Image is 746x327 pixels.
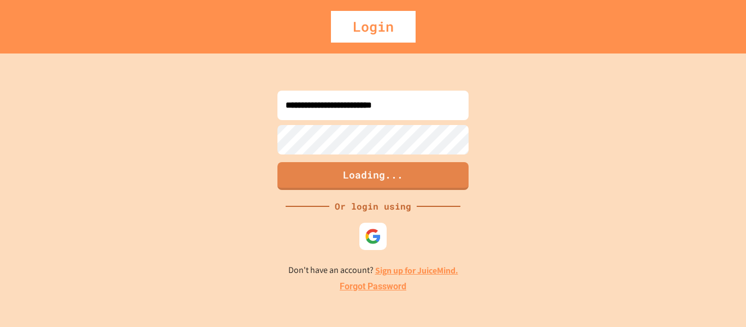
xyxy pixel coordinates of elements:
a: Sign up for JuiceMind. [375,265,458,276]
a: Forgot Password [340,280,406,293]
div: Login [331,11,416,43]
div: Or login using [329,200,417,213]
p: Don't have an account? [288,264,458,277]
img: google-icon.svg [365,228,381,245]
button: Loading... [277,162,469,190]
